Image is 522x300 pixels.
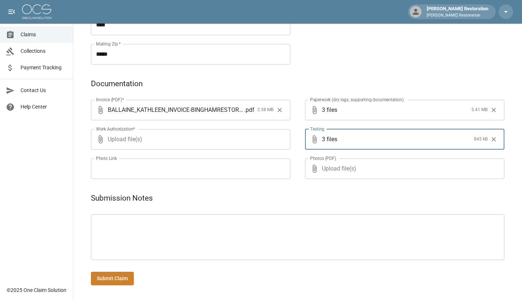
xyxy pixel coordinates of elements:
[244,106,254,114] span: . pdf
[91,272,134,285] button: Submit Claim
[488,134,499,145] button: Clear
[21,64,67,72] span: Payment Tracking
[96,41,121,47] label: Mailing Zip
[108,129,271,150] span: Upload file(s)
[310,96,404,103] label: Paperwork (dry logs, supporting documentation)
[21,103,67,111] span: Help Center
[310,155,336,161] label: Photos (PDF)
[108,106,244,114] span: BALLAINE_KATHLEEN_INVOICE-BINGHAMRESTORATION-LEHI
[310,126,324,132] label: Testing
[427,12,488,19] p: [PERSON_NAME] Restoration
[322,129,471,150] span: 3 files
[4,4,19,19] button: open drawer
[424,5,491,18] div: [PERSON_NAME] Restoration
[21,87,67,94] span: Contact Us
[257,106,273,114] span: 2.58 MB
[96,155,117,161] label: Photo Link
[274,105,285,116] button: Clear
[96,126,135,132] label: Work Authorization*
[21,31,67,39] span: Claims
[21,47,67,55] span: Collections
[474,136,488,143] span: 845 kB
[471,106,488,114] span: 5.41 MB
[488,105,499,116] button: Clear
[322,158,485,179] span: Upload file(s)
[22,4,51,19] img: ocs-logo-white-transparent.png
[96,96,124,103] label: Invoice (PDF)*
[322,100,468,120] span: 3 files
[7,286,66,294] div: © 2025 One Claim Solution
